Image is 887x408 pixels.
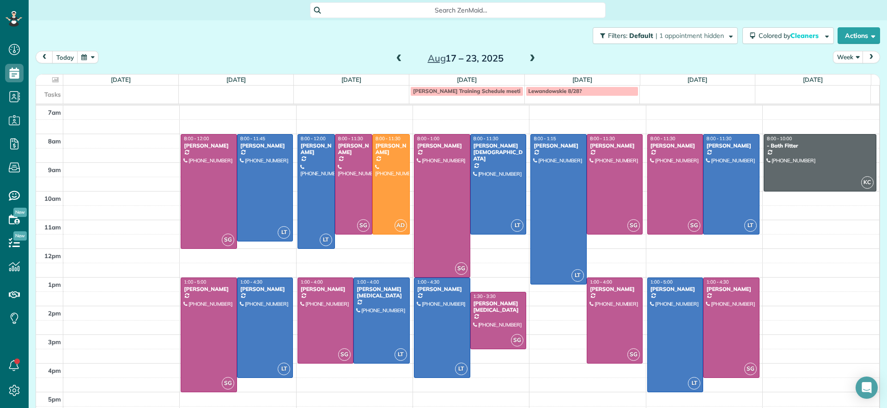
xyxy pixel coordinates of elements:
span: 1:00 - 4:00 [590,279,612,285]
span: 1:00 - 4:30 [706,279,729,285]
span: 8am [48,137,61,145]
a: [DATE] [572,76,592,83]
span: LT [688,377,700,389]
span: SG [455,262,468,275]
span: 8:00 - 11:30 [338,136,363,142]
span: New [13,208,27,217]
span: [PERSON_NAME] Training Schedule meeting? [413,87,529,94]
div: [PERSON_NAME] [533,142,584,149]
a: [DATE] [341,76,361,83]
span: 11am [44,223,61,231]
span: Cleaners [790,31,820,40]
div: [PERSON_NAME] [183,286,234,292]
span: 8:00 - 11:30 [590,136,615,142]
span: 1pm [48,281,61,288]
span: Lewandowskie 8/28? [529,87,582,94]
span: SG [688,219,700,232]
span: 5pm [48,396,61,403]
div: [PERSON_NAME][MEDICAL_DATA] [356,286,407,299]
span: 1:00 - 4:00 [357,279,379,285]
span: AD [395,219,407,232]
span: 2pm [48,309,61,317]
span: 8:00 - 11:30 [376,136,401,142]
button: today [52,51,78,63]
span: 8:00 - 11:30 [706,136,731,142]
div: [PERSON_NAME] [650,286,701,292]
span: New [13,231,27,241]
div: [PERSON_NAME] [300,142,332,156]
span: 8:00 - 11:45 [240,136,265,142]
a: [DATE] [803,76,823,83]
div: [PERSON_NAME] [706,142,757,149]
span: SG [744,363,757,375]
span: 7am [48,109,61,116]
span: Default [629,31,654,40]
span: SG [627,219,640,232]
div: [PERSON_NAME][MEDICAL_DATA] [473,300,524,314]
span: LT [278,226,290,239]
button: next [863,51,880,63]
span: | 1 appointment hidden [656,31,724,40]
a: [DATE] [226,76,246,83]
div: Open Intercom Messenger [856,377,878,399]
span: SG [222,377,234,389]
span: LT [744,219,757,232]
div: [PERSON_NAME] [650,142,701,149]
button: prev [36,51,53,63]
a: Filters: Default | 1 appointment hidden [588,27,738,44]
span: 4pm [48,367,61,374]
span: 9am [48,166,61,173]
div: [PERSON_NAME] [706,286,757,292]
span: 8:00 - 1:00 [417,136,439,142]
span: Colored by [759,31,822,40]
span: 1:30 - 3:30 [474,293,496,299]
div: [PERSON_NAME] [300,286,351,292]
div: [PERSON_NAME] [417,142,468,149]
div: [PERSON_NAME] [589,142,640,149]
span: SG [338,348,351,361]
span: LT [571,269,584,282]
span: KC [861,176,874,189]
span: LT [395,348,407,361]
div: [PERSON_NAME] [240,142,291,149]
div: - Bath Fitter [766,142,874,149]
span: 3pm [48,338,61,346]
div: [PERSON_NAME] [240,286,291,292]
button: Colored byCleaners [742,27,834,44]
span: 8:00 - 12:00 [301,136,326,142]
span: 10am [44,195,61,202]
span: SG [357,219,370,232]
span: Aug [428,52,446,64]
span: 1:00 - 4:30 [240,279,262,285]
a: [DATE] [687,76,707,83]
span: 1:00 - 4:30 [417,279,439,285]
button: Filters: Default | 1 appointment hidden [593,27,738,44]
span: 8:00 - 11:30 [650,136,675,142]
span: 8:00 - 11:30 [474,136,498,142]
span: 8:00 - 10:00 [767,136,792,142]
div: [PERSON_NAME] [338,142,370,156]
div: [PERSON_NAME] [375,142,407,156]
div: [PERSON_NAME] [183,142,234,149]
span: 8:00 - 12:00 [184,136,209,142]
h2: 17 – 23, 2025 [408,53,523,63]
span: LT [455,363,468,375]
button: Week [833,51,863,63]
span: LT [320,234,332,246]
div: [PERSON_NAME] [589,286,640,292]
span: 12pm [44,252,61,260]
span: SG [511,334,523,346]
span: Filters: [608,31,627,40]
div: [PERSON_NAME] [417,286,468,292]
span: LT [511,219,523,232]
span: 8:00 - 1:15 [534,136,556,142]
span: 1:00 - 5:00 [184,279,206,285]
span: 1:00 - 4:00 [301,279,323,285]
button: Actions [838,27,880,44]
a: [DATE] [457,76,477,83]
span: SG [222,234,234,246]
span: SG [627,348,640,361]
div: [PERSON_NAME][DEMOGRAPHIC_DATA] [473,142,524,162]
a: [DATE] [111,76,131,83]
span: LT [278,363,290,375]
